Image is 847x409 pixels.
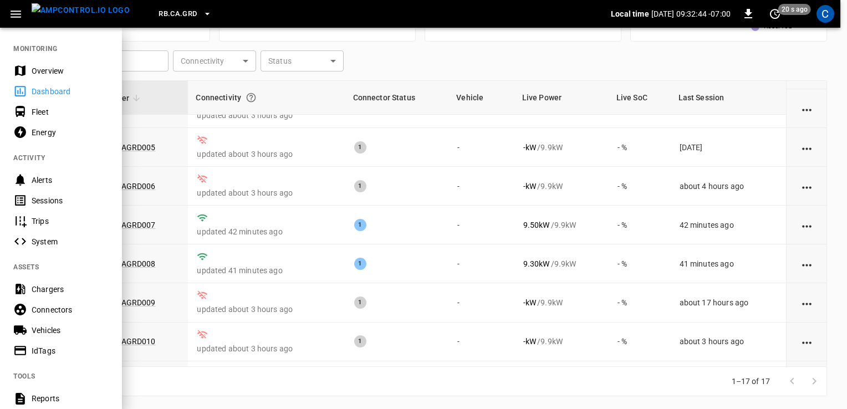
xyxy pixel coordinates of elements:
div: Reports [32,393,109,404]
div: Trips [32,216,109,227]
div: Energy [32,127,109,138]
p: Local time [611,8,649,19]
div: Dashboard [32,86,109,97]
div: IdTags [32,345,109,356]
div: Chargers [32,284,109,295]
span: 20 s ago [778,4,811,15]
p: [DATE] 09:32:44 -07:00 [651,8,731,19]
div: Alerts [32,175,109,186]
div: Vehicles [32,325,109,336]
img: ampcontrol.io logo [32,3,130,17]
div: Fleet [32,106,109,117]
div: Sessions [32,195,109,206]
div: Overview [32,65,109,76]
span: RB.CA.GRD [159,8,197,21]
button: set refresh interval [766,5,784,23]
div: Connectors [32,304,109,315]
div: System [32,236,109,247]
div: profile-icon [817,5,834,23]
